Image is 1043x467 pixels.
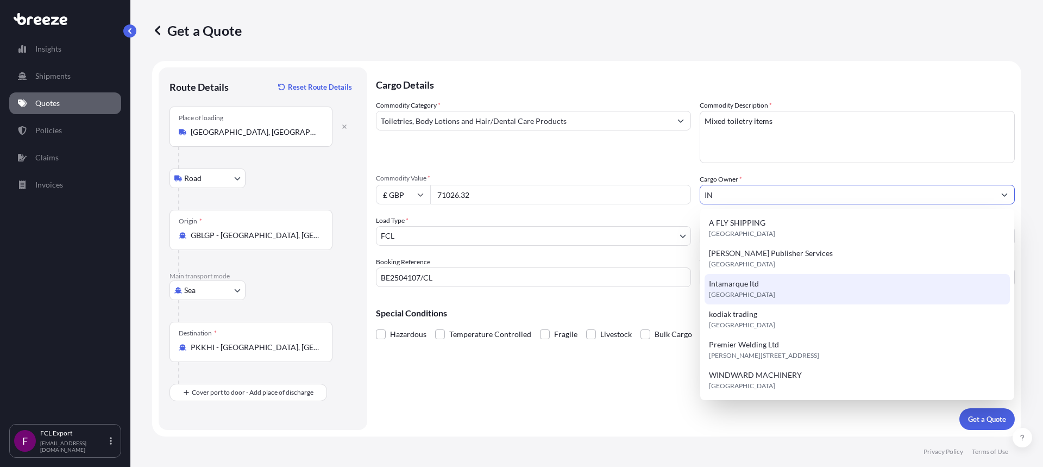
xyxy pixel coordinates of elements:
input: Origin [191,230,319,241]
span: FCL [381,231,394,241]
p: Shipments [35,71,71,82]
button: Show suggestions [995,185,1014,204]
span: Fragile [554,326,577,343]
button: Select transport [169,281,246,300]
span: WINDWARD MACHINERY [709,370,802,381]
label: Commodity Category [376,100,441,111]
p: Special Conditions [376,309,1015,317]
span: Road [184,173,202,184]
span: Premier Welding Ltd [709,339,779,350]
span: Temperature Controlled [449,326,531,343]
span: [PERSON_NAME][STREET_ADDRESS] [709,350,819,361]
label: Vessel Name [700,257,735,267]
div: Destination [179,329,217,338]
p: Get a Quote [968,414,1006,425]
button: Show suggestions [671,111,690,130]
span: Sea [184,285,196,296]
p: Policies [35,125,62,136]
p: Reset Route Details [288,82,352,92]
span: Load Type [376,215,409,226]
label: Booking Reference [376,257,430,267]
label: Cargo Owner [700,174,742,185]
span: [GEOGRAPHIC_DATA] [709,259,775,270]
span: Livestock [600,326,632,343]
input: Type amount [430,185,691,204]
span: A FLY SHIPPING [709,217,765,228]
span: kodiak trading [709,309,757,320]
input: Enter name [700,267,1015,287]
span: [GEOGRAPHIC_DATA] [709,228,775,239]
p: Claims [35,152,59,163]
p: Terms of Use [972,447,1008,456]
label: Commodity Description [700,100,772,111]
span: F [22,435,28,446]
input: Your internal reference [376,267,691,287]
input: Full name [700,185,995,204]
span: Hazardous [390,326,426,343]
p: Cargo Details [376,67,1015,100]
input: Destination [191,342,319,353]
span: Intamarque ltd [709,278,759,289]
span: Cover port to door - Add place of discharge [192,387,313,398]
span: Commodity Value [376,174,691,183]
input: Select a commodity type [376,111,671,130]
span: [GEOGRAPHIC_DATA] [709,320,775,331]
div: Origin [179,217,202,226]
p: Quotes [35,98,60,109]
p: Route Details [169,80,229,94]
p: Get a Quote [152,22,242,39]
span: Bulk Cargo [655,326,692,343]
p: Insights [35,43,61,54]
span: Freight Cost [700,215,1015,224]
p: Main transport mode [169,272,356,281]
p: [EMAIL_ADDRESS][DOMAIN_NAME] [40,440,108,453]
div: Place of loading [179,114,223,122]
p: FCL Export [40,429,108,438]
div: Suggestions [705,213,1010,396]
span: [GEOGRAPHIC_DATA] [709,381,775,391]
p: Invoices [35,179,63,190]
span: [PERSON_NAME] Publisher Services [709,248,833,259]
button: Select transport [169,169,246,188]
input: Place of loading [191,127,319,138]
span: [GEOGRAPHIC_DATA] [709,289,775,300]
p: Privacy Policy [923,447,963,456]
